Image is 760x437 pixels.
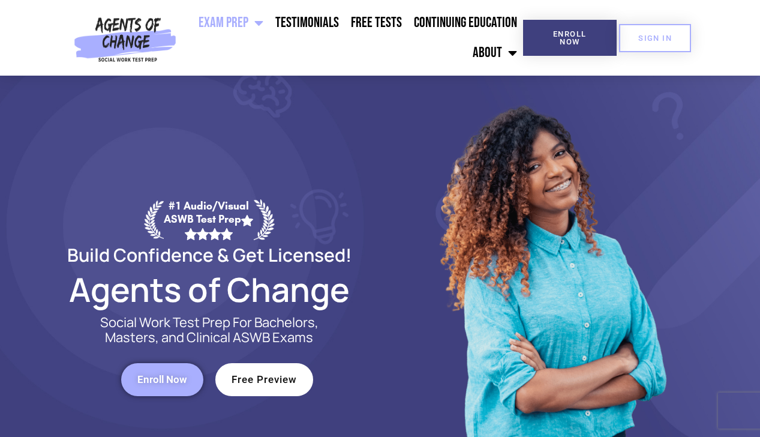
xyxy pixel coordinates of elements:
[137,375,187,385] span: Enroll Now
[193,8,269,38] a: Exam Prep
[638,34,672,42] span: SIGN IN
[467,38,523,68] a: About
[121,363,203,396] a: Enroll Now
[215,363,313,396] a: Free Preview
[38,246,380,264] h2: Build Confidence & Get Licensed!
[619,24,691,52] a: SIGN IN
[523,20,617,56] a: Enroll Now
[232,375,297,385] span: Free Preview
[408,8,523,38] a: Continuing Education
[86,315,332,345] p: Social Work Test Prep For Bachelors, Masters, and Clinical ASWB Exams
[269,8,345,38] a: Testimonials
[181,8,523,68] nav: Menu
[542,30,597,46] span: Enroll Now
[164,199,254,240] div: #1 Audio/Visual ASWB Test Prep
[345,8,408,38] a: Free Tests
[38,276,380,303] h2: Agents of Change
